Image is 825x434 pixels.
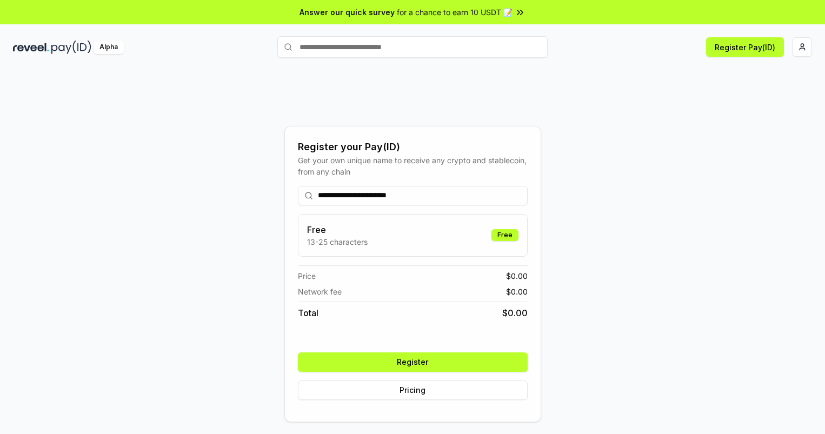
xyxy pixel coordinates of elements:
[51,41,91,54] img: pay_id
[298,380,528,400] button: Pricing
[307,236,368,248] p: 13-25 characters
[298,270,316,282] span: Price
[502,306,528,319] span: $ 0.00
[307,223,368,236] h3: Free
[397,6,513,18] span: for a chance to earn 10 USDT 📝
[94,41,124,54] div: Alpha
[506,270,528,282] span: $ 0.00
[506,286,528,297] span: $ 0.00
[706,37,784,57] button: Register Pay(ID)
[298,139,528,155] div: Register your Pay(ID)
[491,229,518,241] div: Free
[298,306,318,319] span: Total
[13,41,49,54] img: reveel_dark
[298,155,528,177] div: Get your own unique name to receive any crypto and stablecoin, from any chain
[300,6,395,18] span: Answer our quick survey
[298,352,528,372] button: Register
[298,286,342,297] span: Network fee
